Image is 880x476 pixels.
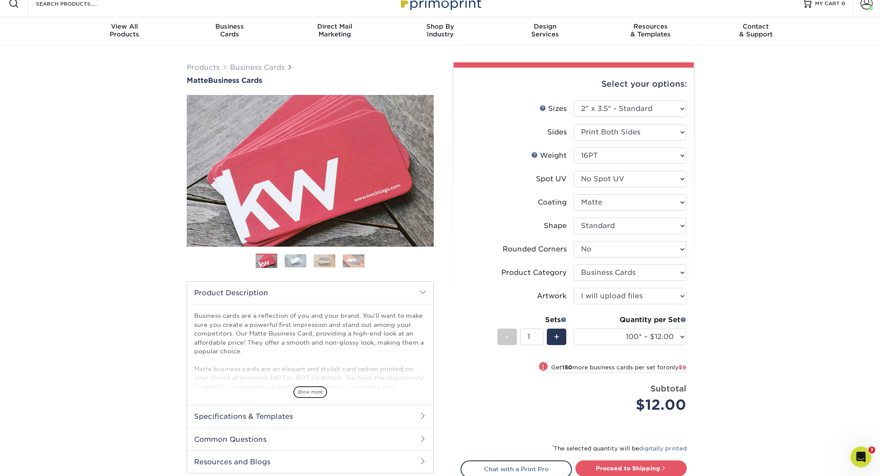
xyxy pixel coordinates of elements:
[187,428,433,450] h2: Common Questions
[285,254,306,267] img: Business Cards 02
[293,386,327,398] span: show more
[187,405,433,427] h2: Specifications & Templates
[703,17,809,45] a: Contact& Support
[72,17,177,45] a: View AllProducts
[387,23,493,30] span: Shop By
[461,68,687,101] div: Select your options:
[177,17,282,45] a: BusinessCards
[554,330,559,343] span: +
[666,364,686,371] span: only
[562,364,572,371] strong: 150
[841,0,845,7] span: 0
[230,63,285,72] a: Business Cards
[650,384,686,393] strong: Subtotal
[542,362,544,372] span: !
[537,291,567,301] div: Artwork
[314,254,335,267] img: Business Cards 03
[598,23,703,30] span: Resources
[868,447,875,453] span: 3
[387,23,493,38] div: Industry
[493,23,598,30] span: Design
[187,76,434,85] h1: Business Cards
[256,251,277,272] img: Business Cards 01
[387,17,493,45] a: Shop ByIndustry
[497,315,567,325] div: Sets
[531,150,567,161] div: Weight
[536,174,567,184] div: Spot UV
[575,460,687,476] a: Proceed to Shipping
[493,17,598,45] a: DesignServices
[282,23,387,38] div: Marketing
[187,47,434,294] img: Matte 01
[282,23,387,30] span: Direct Mail
[552,445,687,452] small: The selected quantity will be
[703,23,809,30] span: Contact
[503,244,567,254] div: Rounded Corners
[539,104,567,114] div: Sizes
[639,445,687,452] a: digitally printed
[72,23,177,30] span: View All
[574,315,686,325] div: Quantity per Set
[343,254,364,267] img: Business Cards 04
[194,311,426,435] p: Business cards are a reflection of you and your brand. You'll want to make sure you create a powe...
[547,127,567,137] div: Sides
[493,23,598,38] div: Services
[598,17,703,45] a: Resources& Templates
[187,63,220,72] a: Products
[501,267,567,278] div: Product Category
[505,330,509,343] span: -
[538,197,567,208] div: Coating
[72,23,177,38] div: Products
[851,447,871,467] iframe: Intercom live chat
[187,76,434,85] a: MatteBusiness Cards
[177,23,282,30] span: Business
[703,23,809,38] div: & Support
[580,394,686,415] div: $12.00
[187,450,433,473] h2: Resources and Blogs
[598,23,703,38] div: & Templates
[544,221,567,231] div: Shape
[282,17,387,45] a: Direct MailMarketing
[187,282,433,304] h2: Product Description
[177,23,282,38] div: Cards
[679,364,686,371] span: $9
[187,76,208,85] span: Matte
[551,364,686,373] small: Get more business cards per set for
